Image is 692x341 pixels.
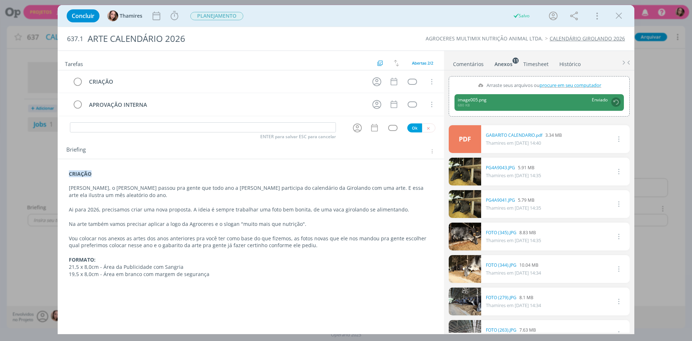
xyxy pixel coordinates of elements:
span: Thamires em [DATE] 14:35 [486,172,541,179]
button: TThamires [107,10,142,21]
p: Na arte também vamos precisar aplicar a logo da Agroceres e o slogan "muito mais que nutrição". [69,220,433,228]
p: 21,5 x 8,0cm - Área da Publicidade com Sangria [69,263,433,271]
img: T [107,10,118,21]
div: 5.79 MB [486,197,541,204]
span: Briefing [66,147,86,156]
button: Ok [407,123,422,132]
div: dialog [58,5,634,334]
a: Comentários [453,57,484,68]
a: PG4A9041.JPG [486,197,515,204]
a: FOTO (345).JPG [486,229,516,236]
a: FOTO (344).JPG [486,262,516,268]
div: ARTE CALENDÁRIO 2026 [85,30,390,48]
span: 637.1 [67,35,83,43]
span: Thamires [120,13,142,18]
p: Ai para 2026, precisamos criar uma nova proposta. A ideia é sempre trabalhar uma foto bem bonita,... [69,206,433,213]
a: GABARITO CALENDARIO.pdf [486,132,542,139]
a: Histórico [559,57,581,68]
div: APROVAÇÃO INTERNA [86,100,365,109]
span: Thamires em [DATE] 14:35 [486,237,541,244]
div: 8.83 MB [486,229,541,236]
div: Anexos [494,61,513,68]
strong: CRIAÇÃO [69,170,92,177]
div: Salvo [513,13,529,19]
a: CALENDÁRIO GIROLANDO 2026 [550,35,625,42]
a: PG4A9043.JPG [486,165,515,171]
span: Thamires em [DATE] 14:40 [486,140,541,146]
div: 10.04 MB [486,262,541,268]
span: Thamires em [DATE] 14:34 [486,302,541,309]
p: [PERSON_NAME], o [PERSON_NAME] passou pra gente que todo ano a [PERSON_NAME] participa do calendá... [69,184,433,199]
div: 5.91 MB [486,165,541,171]
span: PLANEJAMENTO [190,12,243,20]
sup: 11 [513,57,519,64]
div: CRIAÇÃO [86,77,365,86]
span: Tarefas [65,59,83,67]
span: ENTER para salvar ESC para cancelar [260,134,336,140]
span: Thamires em [DATE] 14:34 [486,270,541,276]
label: Arraste seus arquivos ou [475,80,603,90]
a: AGROCERES MULTIMIX NUTRIÇÃO ANIMAL LTDA. [426,35,543,42]
button: PLANEJAMENTO [190,12,244,21]
a: FOTO (263).JPG [486,327,516,333]
span: Thamires em [DATE] 14:35 [486,205,541,211]
a: PDF [449,125,481,153]
div: 7.63 MB [486,327,541,333]
p: 19,5 x 8,0cm - Área em branco com margem de segurança [69,271,433,278]
img: arrow-down-up.svg [394,60,399,66]
button: Concluir [67,9,99,22]
span: Abertas 2/2 [412,60,433,66]
span: Concluir [72,13,94,19]
a: Timesheet [523,57,549,68]
a: FOTO (279).JPG [486,294,516,301]
div: 8.1 MB [486,294,541,301]
p: Vou colocar nos anexos as artes dos anos anteriores pra você ter como base do que fizemos, as fot... [69,235,433,249]
span: procure em seu computador [540,82,601,88]
strong: FORMATO: [69,256,96,263]
div: 3.34 MB [486,132,562,139]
